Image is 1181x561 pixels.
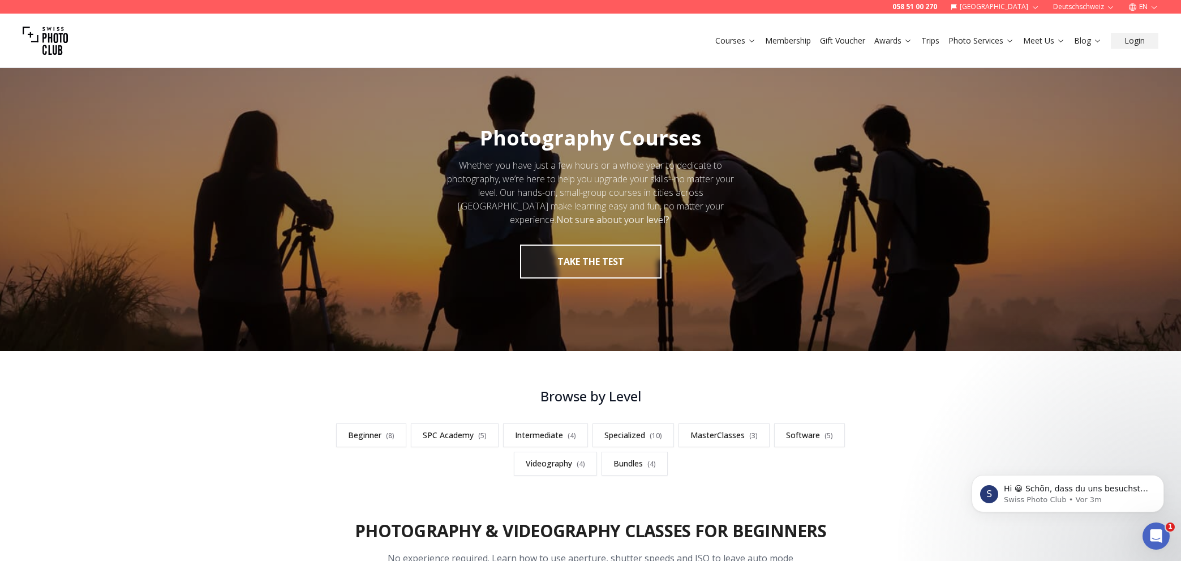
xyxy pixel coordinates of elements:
[514,452,597,476] a: Videography(4)
[678,423,770,447] a: MasterClasses(3)
[1111,33,1158,49] button: Login
[892,2,937,11] a: 058 51 00 270
[480,124,701,152] span: Photography Courses
[411,423,499,447] a: SPC Academy(5)
[870,33,917,49] button: Awards
[23,18,68,63] img: Swiss photo club
[478,431,487,440] span: ( 5 )
[310,387,871,405] h3: Browse by Level
[520,245,662,279] button: take the test
[386,431,394,440] span: ( 8 )
[774,423,845,447] a: Software(5)
[1070,33,1106,49] button: Blog
[948,35,1014,46] a: Photo Services
[577,459,585,469] span: ( 4 )
[917,33,944,49] button: Trips
[715,35,756,46] a: Courses
[944,33,1019,49] button: Photo Services
[650,431,662,440] span: ( 10 )
[921,35,939,46] a: Trips
[336,423,406,447] a: Beginner(8)
[749,431,758,440] span: ( 3 )
[955,451,1181,530] iframe: Intercom notifications Nachricht
[355,521,826,541] h2: Photography & Videography Classes for Beginners
[824,431,833,440] span: ( 5 )
[1023,35,1065,46] a: Meet Us
[1166,523,1175,532] span: 1
[437,159,745,226] div: Whether you have just a few hours or a whole year to dedicate to photography, we’re here to help ...
[1019,33,1070,49] button: Meet Us
[820,35,865,46] a: Gift Voucher
[1074,35,1102,46] a: Blog
[761,33,815,49] button: Membership
[568,431,576,440] span: ( 4 )
[815,33,870,49] button: Gift Voucher
[765,35,811,46] a: Membership
[602,452,668,476] a: Bundles(4)
[556,213,669,226] strong: Not sure about your level?
[592,423,674,447] a: Specialized(10)
[874,35,912,46] a: Awards
[1143,523,1170,550] iframe: Intercom live chat
[503,423,588,447] a: Intermediate(4)
[647,459,656,469] span: ( 4 )
[711,33,761,49] button: Courses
